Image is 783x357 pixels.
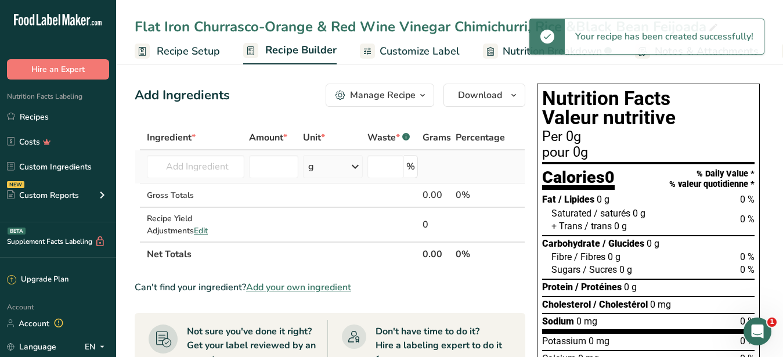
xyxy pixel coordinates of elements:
div: % Daily Value * % valeur quotidienne * [669,169,755,189]
span: Customize Label [380,44,460,59]
span: Unit [303,131,325,145]
div: Custom Reports [7,189,79,201]
span: / Glucides [602,238,644,249]
div: pour 0g [542,146,755,160]
a: Customize Label [360,38,460,64]
div: 0% [456,188,505,202]
div: Waste [367,131,410,145]
span: / Fibres [574,251,605,262]
span: / trans [584,221,612,232]
span: 0 % [740,316,755,327]
span: 0 g [614,221,627,232]
div: Calories [542,169,615,190]
span: Fibre [551,251,572,262]
div: BETA [8,228,26,235]
span: 0 mg [576,316,597,327]
div: Per 0g [542,130,755,144]
span: / Lipides [558,194,594,205]
th: Net Totals [145,241,420,266]
a: Language [7,337,56,357]
span: 0 g [608,251,620,262]
div: Manage Recipe [350,88,416,102]
span: 0 % [740,251,755,262]
span: Nutrition Breakdown [503,44,602,59]
span: Sugars [551,264,580,275]
span: 0 g [633,208,645,219]
a: Recipe Setup [135,38,220,64]
span: Grams [423,131,451,145]
span: + Trans [551,221,582,232]
input: Add Ingredient [147,155,244,178]
button: Hire an Expert [7,59,109,80]
div: 0 [423,218,451,232]
span: 0 % [740,264,755,275]
div: NEW [7,181,24,188]
a: Recipe Builder [243,37,337,65]
span: / Cholestérol [593,299,648,310]
span: 0 g [597,194,609,205]
button: Download [443,84,525,107]
th: 0% [453,241,507,266]
button: Manage Recipe [326,84,434,107]
span: 1 [767,318,777,327]
span: 0 g [624,282,637,293]
span: Ingredient [147,131,196,145]
span: 0 % [740,194,755,205]
span: Saturated [551,208,591,219]
span: Edit [194,225,208,236]
div: Your recipe has been created successfully! [565,19,764,54]
div: EN [85,340,109,354]
div: Add Ingredients [135,86,230,105]
span: / Protéines [575,282,622,293]
span: 0 % [740,336,755,347]
iframe: Intercom live chat [744,318,771,345]
span: 0 mg [589,336,609,347]
span: Protein [542,282,573,293]
span: / saturés [594,208,630,219]
div: Recipe Yield Adjustments [147,212,244,237]
span: Carbohydrate [542,238,600,249]
span: Cholesterol [542,299,591,310]
span: 0 g [647,238,659,249]
span: Download [458,88,502,102]
span: Amount [249,131,287,145]
a: Nutrition Breakdown [483,38,612,64]
span: 0 g [619,264,632,275]
span: 0 mg [650,299,671,310]
div: g [308,160,314,174]
div: Flat Iron Churrasco-Orange & Red Wine Vinegar Chimichurri, Rice &Black Bean Feijoada [135,16,720,37]
th: 0.00 [420,241,453,266]
span: Percentage [456,131,505,145]
span: Recipe Setup [157,44,220,59]
div: Upgrade Plan [7,274,68,286]
span: Recipe Builder [265,42,337,58]
span: Add your own ingredient [246,280,351,294]
span: Fat [542,194,556,205]
div: Can't find your ingredient? [135,280,525,294]
span: 0 [605,167,615,187]
span: Potassium [542,336,586,347]
div: Gross Totals [147,189,244,201]
div: 0.00 [423,188,451,202]
h1: Nutrition Facts Valeur nutritive [542,89,755,128]
span: 0 % [740,214,755,225]
span: / Sucres [583,264,617,275]
span: Sodium [542,316,574,327]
